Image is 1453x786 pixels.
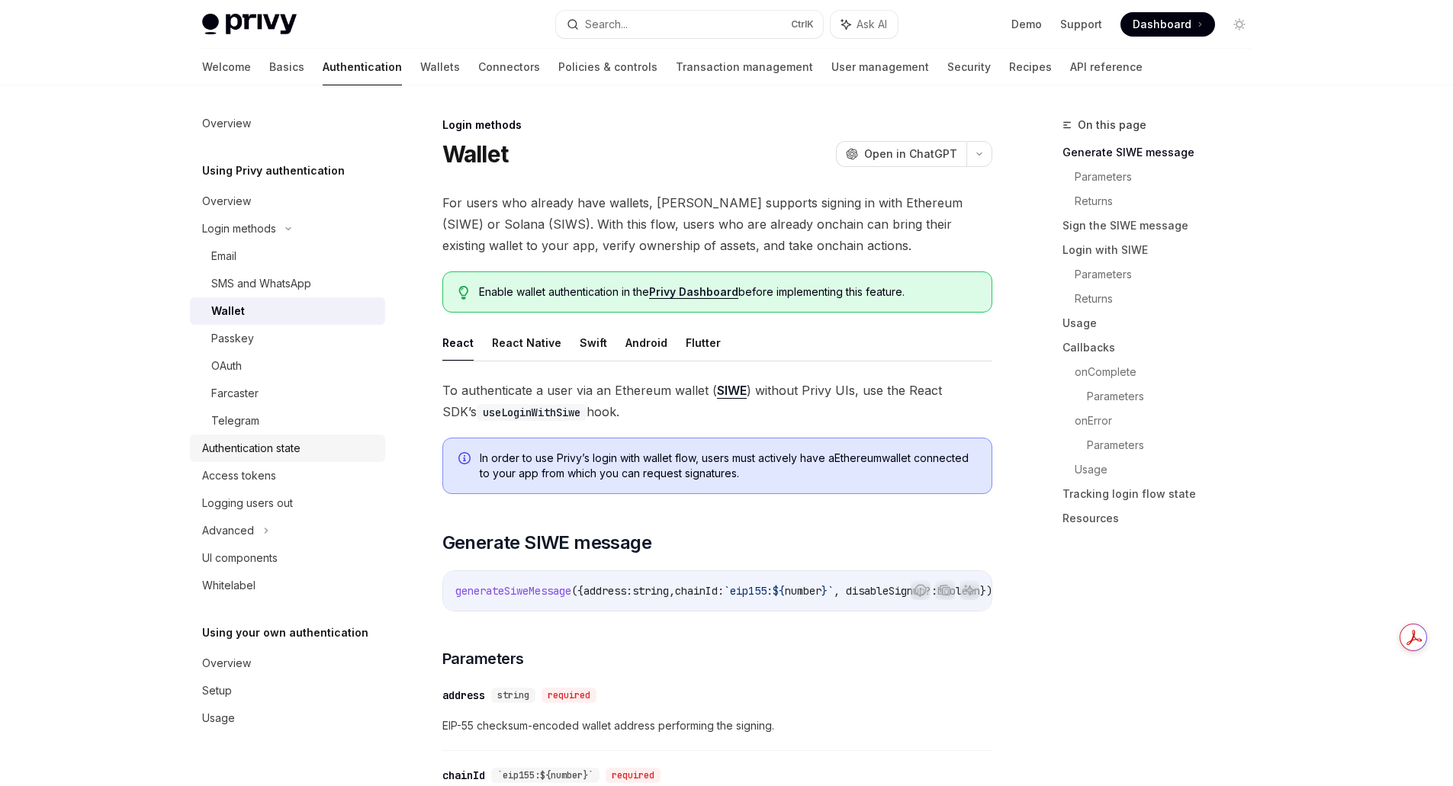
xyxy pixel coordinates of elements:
a: Returns [1075,189,1264,213]
span: `eip155: [724,584,773,598]
button: Toggle dark mode [1227,12,1252,37]
h5: Using Privy authentication [202,162,345,180]
span: ` [828,584,834,598]
div: OAuth [211,357,242,375]
div: Farcaster [211,384,259,403]
button: Ask AI [831,11,898,38]
a: Privy Dashboard [649,285,738,299]
a: Passkey [190,325,385,352]
a: Authentication [323,49,402,85]
a: Email [190,242,385,270]
div: Overview [202,192,251,210]
a: Returns [1075,287,1264,311]
a: Tracking login flow state [1062,482,1264,506]
div: required [542,688,596,703]
a: Callbacks [1062,335,1264,360]
div: required [606,768,661,783]
span: On this page [1078,116,1146,134]
a: Parameters [1075,262,1264,287]
div: Whitelabel [202,576,256,595]
div: Login methods [442,117,992,133]
span: Dashboard [1133,17,1191,32]
a: Resources [1062,506,1264,531]
a: SMS and WhatsApp [190,270,385,297]
span: Ctrl K [791,18,814,30]
a: Basics [269,49,304,85]
a: Generate SIWE message [1062,140,1264,165]
a: Usage [190,704,385,732]
a: Connectors [478,49,540,85]
span: }) [980,584,992,598]
button: Android [625,325,667,361]
a: Usage [1062,311,1264,335]
button: Search...CtrlK [556,11,823,38]
a: onError [1075,409,1264,433]
a: Authentication state [190,435,385,462]
span: EIP-55 checksum-encoded wallet address performing the signing. [442,717,992,735]
a: Overview [190,650,385,677]
a: Recipes [1009,49,1052,85]
a: Usage [1075,457,1264,482]
span: Enable wallet authentication in the before implementing this feature. [479,284,976,300]
svg: Tip [458,286,469,300]
a: Parameters [1087,433,1264,457]
img: light logo [202,14,297,35]
div: Overview [202,654,251,672]
div: UI components [202,549,278,567]
a: Transaction management [676,49,813,85]
span: chainId: [675,584,724,598]
a: onComplete [1075,360,1264,384]
span: Open in ChatGPT [864,146,957,162]
a: API reference [1070,49,1143,85]
div: SMS and WhatsApp [211,274,311,293]
div: Search... [585,15,628,34]
a: Wallets [420,49,460,85]
span: } [821,584,828,598]
div: Usage [202,709,235,727]
div: Email [211,247,236,265]
button: Swift [580,325,607,361]
a: User management [831,49,929,85]
span: To authenticate a user via an Ethereum wallet ( ) without Privy UIs, use the React SDK’s hook. [442,380,992,422]
button: Ask AI [960,580,979,600]
a: Wallet [190,297,385,325]
a: Demo [1011,17,1042,32]
a: Overview [190,188,385,215]
div: Authentication state [202,439,301,457]
button: React [442,325,474,361]
button: React Native [492,325,561,361]
span: address: [583,584,632,598]
a: Welcome [202,49,251,85]
span: : [931,584,937,598]
div: address [442,688,485,703]
div: Overview [202,114,251,133]
a: Dashboard [1120,12,1215,37]
a: Login with SIWE [1062,238,1264,262]
span: generateSiweMessage [455,584,571,598]
span: Ask AI [857,17,887,32]
a: Logging users out [190,489,385,517]
div: Setup [202,682,232,700]
a: Policies & controls [558,49,657,85]
span: number [785,584,821,598]
a: Parameters [1075,165,1264,189]
span: `eip155:${number}` [497,769,593,781]
div: Passkey [211,329,254,348]
a: Overview [190,110,385,137]
button: Flutter [686,325,721,361]
h1: Wallet [442,140,509,168]
a: Whitelabel [190,572,385,599]
a: Parameters [1087,384,1264,409]
span: , [669,584,675,598]
span: In order to use Privy’s login with wallet flow, users must actively have a Ethereum wallet connec... [480,451,976,481]
div: Login methods [202,220,276,238]
span: string [497,689,529,701]
code: useLoginWithSiwe [477,404,587,421]
div: chainId [442,768,485,783]
span: , disableSignup? [834,584,931,598]
div: Wallet [211,302,245,320]
a: OAuth [190,352,385,380]
div: Telegram [211,412,259,430]
a: Security [947,49,991,85]
svg: Info [458,452,474,467]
